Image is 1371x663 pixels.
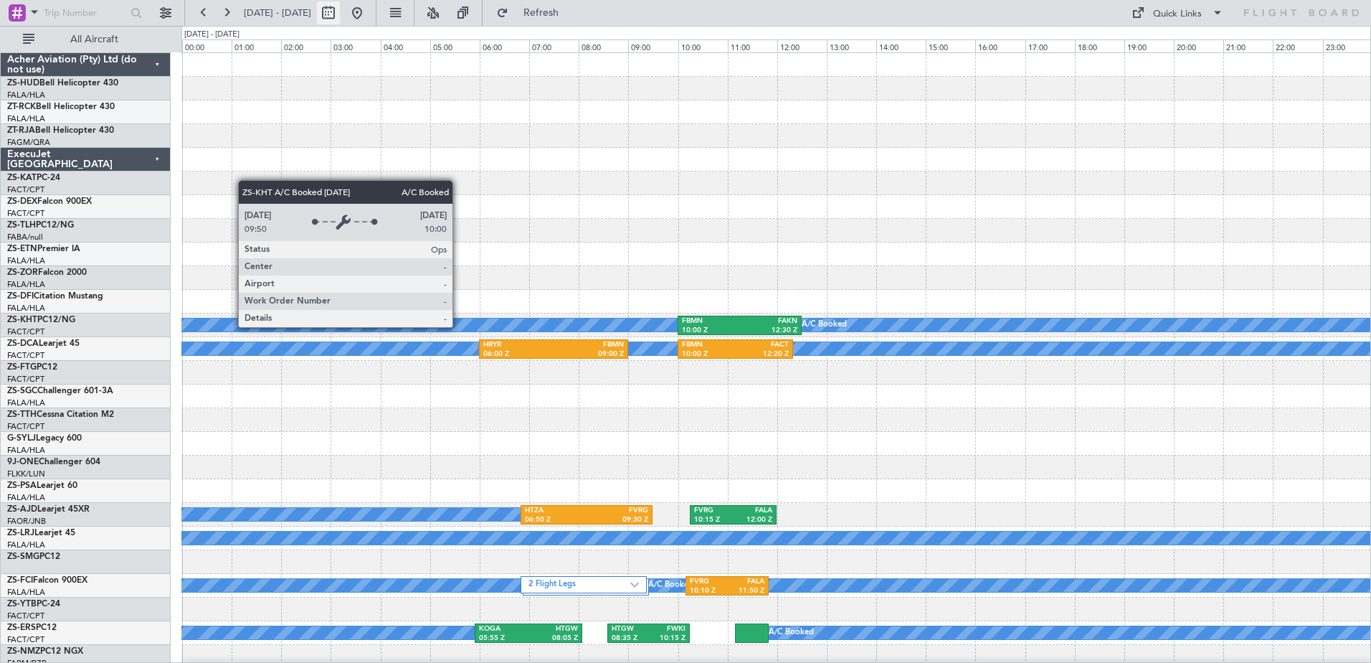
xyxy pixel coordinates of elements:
[7,481,37,490] span: ZS-PSA
[1075,39,1124,52] div: 18:00
[7,647,83,656] a: ZS-NMZPC12 NGX
[7,126,35,135] span: ZT-RJA
[7,576,87,585] a: ZS-FCIFalcon 900EX
[7,374,44,385] a: FACT/CPT
[7,505,37,514] span: ZS-AJD
[579,39,628,52] div: 08:00
[7,540,45,550] a: FALA/HLA
[769,622,814,644] div: A/C Booked
[587,515,648,525] div: 09:30 Z
[7,516,46,527] a: FAOR/JNB
[525,506,587,516] div: HTZA
[802,314,847,336] div: A/C Booked
[1273,39,1322,52] div: 22:00
[7,647,40,656] span: ZS-NMZ
[727,586,764,596] div: 11:50 Z
[7,634,44,645] a: FACT/CPT
[678,39,728,52] div: 10:00
[876,39,926,52] div: 14:00
[1025,39,1075,52] div: 17:00
[1153,7,1202,22] div: Quick Links
[182,39,232,52] div: 00:00
[483,340,554,350] div: HRYR
[554,340,624,350] div: FBMN
[926,39,975,52] div: 15:00
[7,255,45,266] a: FALA/HLA
[694,506,734,516] div: FVRG
[612,634,649,644] div: 08:35 Z
[648,575,693,596] div: A/C Booked
[7,600,37,608] span: ZS-YTB
[554,349,624,359] div: 09:00 Z
[483,349,554,359] div: 06:00 Z
[587,506,648,516] div: FVRG
[430,39,480,52] div: 05:00
[7,197,37,206] span: ZS-DEX
[511,8,571,18] span: Refresh
[648,624,685,634] div: FWKI
[7,410,37,419] span: ZS-TTH
[7,458,100,466] a: 9J-ONEChallenger 604
[735,349,789,359] div: 12:20 Z
[331,39,380,52] div: 03:00
[728,39,777,52] div: 11:00
[7,492,45,503] a: FALA/HLA
[7,611,44,621] a: FACT/CPT
[7,552,60,561] a: ZS-SMGPC12
[7,387,37,395] span: ZS-SGC
[7,363,57,372] a: ZS-FTGPC12
[7,410,114,419] a: ZS-TTHCessna Citation M2
[7,398,45,408] a: FALA/HLA
[7,576,33,585] span: ZS-FCI
[479,624,528,634] div: KOGA
[7,624,36,632] span: ZS-ERS
[739,326,797,336] div: 12:30 Z
[7,174,37,182] span: ZS-KAT
[694,515,734,525] div: 10:15 Z
[7,421,44,432] a: FACT/CPT
[7,292,34,301] span: ZS-DFI
[7,481,77,490] a: ZS-PSALearjet 60
[7,350,44,361] a: FACT/CPT
[690,577,727,587] div: FVRG
[281,39,331,52] div: 02:00
[528,624,578,634] div: HTGW
[7,208,44,219] a: FACT/CPT
[7,221,74,230] a: ZS-TLHPC12/NG
[7,387,113,395] a: ZS-SGCChallenger 601-3A
[7,434,36,443] span: G-SYLJ
[727,577,764,587] div: FALA
[232,39,281,52] div: 01:00
[682,316,740,326] div: FBMN
[7,103,115,111] a: ZT-RCKBell Helicopter 430
[7,303,45,314] a: FALA/HLA
[1223,39,1273,52] div: 21:00
[7,339,80,348] a: ZS-DCALearjet 45
[7,326,44,337] a: FACT/CPT
[7,103,36,111] span: ZT-RCK
[490,1,576,24] button: Refresh
[734,515,773,525] div: 12:00 Z
[628,39,678,52] div: 09:00
[7,529,75,537] a: ZS-LRJLearjet 45
[7,363,37,372] span: ZS-FTG
[7,137,50,148] a: FAGM/QRA
[7,197,92,206] a: ZS-DEXFalcon 900EX
[7,505,90,514] a: ZS-AJDLearjet 45XR
[7,529,34,537] span: ZS-LRJ
[44,2,126,24] input: Trip Number
[7,600,60,608] a: ZS-YTBPC-24
[184,29,239,41] div: [DATE] - [DATE]
[16,28,156,51] button: All Aircraft
[7,268,87,277] a: ZS-ZORFalcon 2000
[7,232,43,243] a: FABA/null
[7,113,45,124] a: FALA/HLA
[244,6,311,19] span: [DATE] - [DATE]
[7,184,44,195] a: FACT/CPT
[479,634,528,644] div: 05:55 Z
[7,445,45,456] a: FALA/HLA
[7,245,37,253] span: ZS-ETN
[827,39,876,52] div: 13:00
[7,316,75,324] a: ZS-KHTPC12/NG
[529,39,579,52] div: 07:00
